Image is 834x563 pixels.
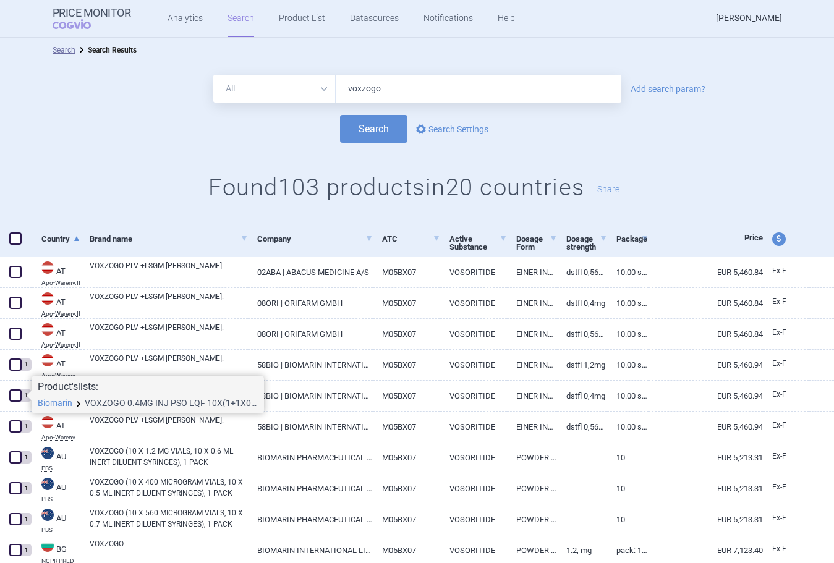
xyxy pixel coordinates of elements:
a: VOSORITIDE [440,412,507,442]
img: Australia [41,447,54,459]
a: Ex-F [763,293,809,311]
a: Ex-F [763,478,809,497]
a: VOXZOGO PLV +LSGM [PERSON_NAME]. [90,260,248,282]
div: 1 [20,544,32,556]
a: EUR 5,460.84 [649,257,763,287]
a: BIOMARIN PHARMACEUTICAL AUSTRALIA PTY LTD [248,504,373,535]
button: Search [340,115,407,143]
a: EINER INJ-LSG [507,412,557,442]
a: EINER INJ-LSG [507,381,557,411]
a: Brand name [90,224,248,254]
a: VOXZOGO PLV +LSGM [PERSON_NAME]. [90,353,248,375]
li: Search [53,44,75,56]
a: AUAUPBS [32,446,80,472]
a: 08ORI | ORIFARM GMBH [248,288,373,318]
span: Ex-factory price [772,421,786,430]
li: Search Results [75,44,137,56]
abbr: Apo-Warenv.III — Apothekerverlag Warenverzeichnis. Online database developed by the Österreichisc... [41,434,80,441]
a: EUR 5,213.31 [649,473,763,504]
a: M05BX07 [373,412,440,442]
a: POWDER FOR INJECTION 400 MICROGRAMS WITH DILUENT [507,473,557,504]
a: 10.00 ST | Stück [607,319,649,349]
a: DSTFL 0,4MG [557,288,607,318]
a: VOSORITIDE [440,473,507,504]
a: EINER INJ-LSG [507,257,557,287]
a: BIOMARIN PHARMACEUTICAL AUSTRALIA PTY LTD [248,442,373,473]
a: DSTFL 0,56MG [557,412,607,442]
a: DSTFL 0,4MG [557,381,607,411]
a: M05BX07 [373,319,440,349]
a: Active Substance [449,224,507,262]
a: 58BIO | BIOMARIN INTERNATIONAL LI [248,412,373,442]
a: DSTFL 0,56MG [557,319,607,349]
a: BIOMARIN PHARMACEUTICAL AUSTRALIA PTY LTD [248,473,373,504]
abbr: PBS — List of Ex-manufacturer prices published by the Australian Government, Department of Health. [41,527,80,533]
a: 10 [607,504,649,535]
a: EUR 5,213.31 [649,442,763,473]
span: Price [744,233,763,242]
a: VOXZOGO 0.4MG INJ PSO LQF 10X(1+1X0.5ML ISP+N+SYR) VIA [85,399,258,407]
a: 08ORI | ORIFARM GMBH [248,319,373,349]
a: M05BX07 [373,257,440,287]
a: Price MonitorCOGVIO [53,7,131,30]
a: VOXZOGO PLV +LSGM [PERSON_NAME]. [90,291,248,313]
span: Ex-factory price [772,514,786,522]
a: ATATApo-Warenv.III [32,353,80,379]
span: COGVIO [53,19,108,29]
a: VOSORITIDE [440,257,507,287]
a: Company [257,224,373,254]
a: VOSORITIDE [440,381,507,411]
a: ATATApo-Warenv.II [32,291,80,317]
a: AUAUPBS [32,476,80,502]
a: VOXZOGO (10 X 560 MICROGRAM VIALS, 10 X 0.7 ML INERT DILUENT SYRINGES), 1 PACK [90,507,248,530]
a: 10.00 ST | Stück [607,350,649,380]
a: 10 [607,442,649,473]
img: Austria [41,323,54,336]
a: Biomarin [38,399,72,407]
img: Australia [41,478,54,490]
span: Ex-factory price [772,544,786,553]
a: Ex-F [763,417,809,435]
a: M05BX07 [373,473,440,504]
a: EUR 5,460.84 [649,288,763,318]
a: ATATApo-Warenv.II [32,322,80,348]
a: VOXZOGO [90,538,248,561]
a: POWDER FOR INJECTION 1.2 MG WITH DILUENT [507,442,557,473]
a: VOSORITIDE [440,319,507,349]
a: EINER INJ-LSG [507,288,557,318]
abbr: PBS — List of Ex-manufacturer prices published by the Australian Government, Department of Health. [41,496,80,502]
a: Add search param? [631,85,705,93]
span: Ex-factory price [772,359,786,368]
a: Ex-F [763,540,809,559]
abbr: Apo-Warenv.II — Apothekerverlag Warenverzeichnis. Online database developed by the Österreichisch... [41,311,80,317]
span: Ex-factory price [772,483,786,491]
a: Country [41,224,80,254]
span: Ex-factory price [772,390,786,399]
div: 1 [20,451,32,464]
a: Ex-F [763,262,809,281]
abbr: Apo-Warenv.II — Apothekerverlag Warenverzeichnis. Online database developed by the Österreichisch... [41,342,80,348]
a: 10.00 ST | Stück [607,381,649,411]
a: Ex-F [763,509,809,528]
a: Dosage Form [516,224,557,262]
abbr: Apo-Warenv.III — Apothekerverlag Warenverzeichnis. Online database developed by the Österreichisc... [41,373,80,379]
div: 1 [20,482,32,494]
abbr: Apo-Warenv.II — Apothekerverlag Warenverzeichnis. Online database developed by the Österreichisch... [41,280,80,286]
a: AUAUPBS [32,507,80,533]
img: Austria [41,354,54,366]
img: Austria [41,292,54,305]
a: Package [616,224,649,254]
a: Ex-F [763,386,809,404]
a: 10.00 ST | Stück [607,288,649,318]
a: Ex-F [763,324,809,342]
div: 1 [20,358,32,371]
abbr: PBS — List of Ex-manufacturer prices published by the Australian Government, Department of Health. [41,465,80,472]
a: 58BIO | BIOMARIN INTERNATIONAL LI [248,381,373,411]
a: M05BX07 [373,350,440,380]
a: Ex-F [763,355,809,373]
div: 1 [20,513,32,525]
a: 10.00 ST | Stück [607,412,649,442]
a: VOXZOGO (10 X 400 MICROGRAM VIALS, 10 X 0.5 ML INERT DILUENT SYRINGES), 1 PACK [90,476,248,499]
a: EUR 5,213.31 [649,504,763,535]
a: VOXZOGO (10 X 1.2 MG VIALS, 10 X 0.6 ML INERT DILUENT SYRINGES), 1 PACK [90,446,248,468]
